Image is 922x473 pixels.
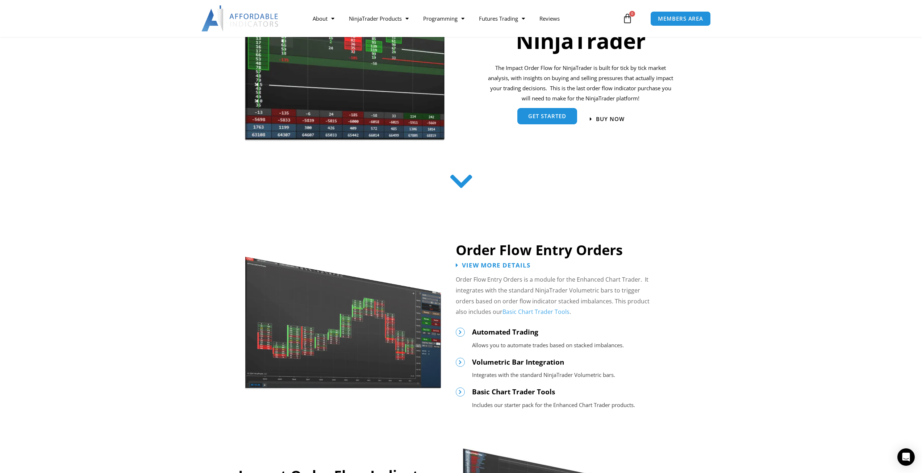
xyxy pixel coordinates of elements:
[472,10,532,27] a: Futures Trading
[201,5,279,32] img: LogoAI | Affordable Indicators – NinjaTrader
[456,241,684,259] h2: Order Flow Entry Orders
[629,11,635,17] span: 0
[596,116,625,122] span: Buy now
[416,10,472,27] a: Programming
[456,274,657,318] p: Order Flow Entry Orders is a module for the Enhanced Chart Trader. It integrates with the standar...
[897,448,915,466] div: Open Intercom Messenger
[472,400,684,410] p: Includes our starter pack for the Enhanced Chart Trader products.
[305,10,342,27] a: About
[245,255,442,391] img: Orderflow11 | Affordable Indicators – NinjaTrader
[472,387,555,397] span: Basic Chart Trader Tools
[650,11,711,26] a: MEMBERS AREA
[472,370,684,380] p: Integrates with the standard NinjaTrader Volumetric bars.
[502,308,570,316] a: Basic Chart Trader Tools
[487,63,675,103] p: The Impact Order Flow for NinjaTrader is built for tick by tick market analysis, with insights on...
[658,16,703,21] span: MEMBERS AREA
[612,8,643,29] a: 0
[462,262,530,268] span: View More Details
[472,327,538,337] span: Automated Trading
[517,108,577,124] a: get started
[528,113,566,119] span: get started
[456,262,530,268] a: View More Details
[305,10,621,27] nav: Menu
[472,340,684,350] p: Allows you to automate trades based on stacked imbalances.
[472,357,564,367] span: Volumetric Bar Integration
[342,10,416,27] a: NinjaTrader Products
[590,116,625,122] a: Buy now
[532,10,567,27] a: Reviews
